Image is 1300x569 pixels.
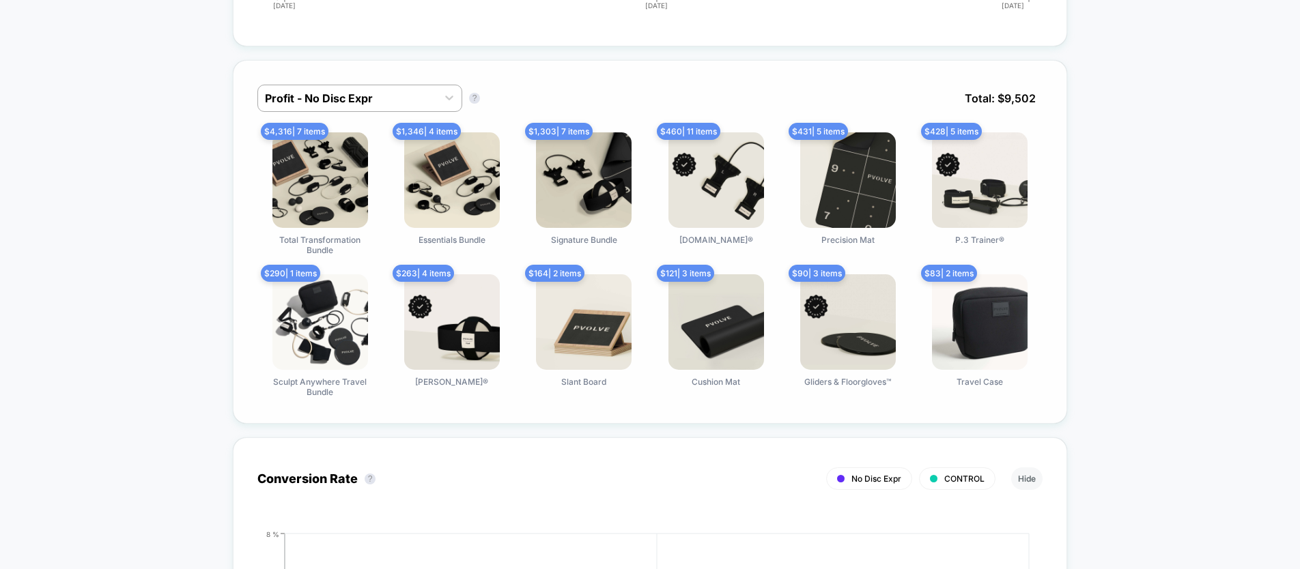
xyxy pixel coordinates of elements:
[692,377,740,399] span: Cushion Mat
[646,1,668,10] tspan: [DATE]
[266,529,279,538] tspan: 8 %
[269,377,371,399] span: Sculpt Anywhere Travel Bundle
[944,473,985,484] span: CONTROL
[957,377,1003,399] span: Travel Case
[404,274,500,370] img: P.ball®
[821,235,875,257] span: Precision Mat
[958,85,1043,112] span: Total: $ 9,502
[469,93,480,104] button: ?
[404,132,500,228] img: Essentials Bundle
[415,377,488,399] span: [PERSON_NAME]®
[789,265,845,282] span: $ 90 | 3 items
[921,265,977,282] span: $ 83 | 2 items
[551,235,617,257] span: Signature Bundle
[932,274,1028,370] img: Travel Case
[932,132,1028,228] img: P.3 Trainer®
[955,235,1004,257] span: P.3 Trainer®
[365,473,376,484] button: ?
[393,265,454,282] span: $ 263 | 4 items
[657,265,714,282] span: $ 121 | 3 items
[525,123,593,140] span: $ 1,303 | 7 items
[804,377,891,399] span: Gliders & Floorgloves™
[261,123,328,140] span: $ 4,316 | 7 items
[668,274,764,370] img: Cushion Mat
[668,132,764,228] img: P.band®
[921,123,982,140] span: $ 428 | 5 items
[273,1,296,10] tspan: [DATE]
[272,274,368,370] img: Sculpt Anywhere Travel Bundle
[272,132,368,228] img: Total Transformation Bundle
[536,274,632,370] img: Slant Board
[800,274,896,370] img: Gliders & Floorgloves™
[1011,467,1043,490] button: Hide
[851,473,901,484] span: No Disc Expr
[1002,1,1025,10] tspan: [DATE]
[657,123,720,140] span: $ 460 | 11 items
[525,265,584,282] span: $ 164 | 2 items
[261,265,320,282] span: $ 290 | 1 items
[419,235,485,257] span: Essentials Bundle
[536,132,632,228] img: Signature Bundle
[679,235,753,257] span: [DOMAIN_NAME]®
[561,377,606,399] span: Slant Board
[269,235,371,257] span: Total Transformation Bundle
[393,123,461,140] span: $ 1,346 | 4 items
[789,123,848,140] span: $ 431 | 5 items
[800,132,896,228] img: Precision Mat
